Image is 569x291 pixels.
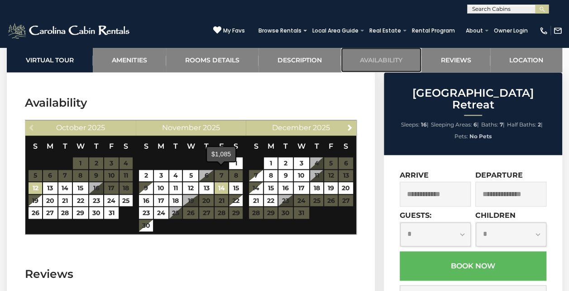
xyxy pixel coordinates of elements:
[294,182,309,194] a: 17
[264,182,277,194] a: 15
[104,195,118,207] a: 24
[7,47,93,72] a: Virtual Tour
[401,119,429,131] li: |
[223,27,245,35] span: My Favs
[461,24,488,37] a: About
[489,24,532,37] a: Owner Login
[139,182,153,194] a: 9
[73,182,88,194] a: 15
[94,142,99,150] span: Thursday
[162,123,201,132] span: November
[89,207,103,219] a: 30
[120,195,133,207] a: 25
[169,170,182,182] a: 4
[339,182,353,194] a: 20
[58,207,72,219] a: 28
[297,142,306,150] span: Wednesday
[344,122,355,133] a: Next
[139,220,153,231] a: 30
[173,142,178,150] span: Tuesday
[229,195,243,207] a: 22
[183,170,198,182] a: 5
[43,182,57,194] a: 13
[308,24,363,37] a: Local Area Guide
[25,266,357,282] h3: Reviews
[139,195,153,207] a: 16
[154,195,168,207] a: 17
[215,182,228,194] a: 14
[507,119,543,131] li: |
[272,123,311,132] span: December
[314,142,319,150] span: Thursday
[553,26,562,35] img: mail-regular-white.png
[431,119,479,131] li: |
[89,195,103,207] a: 23
[386,87,560,111] h2: [GEOGRAPHIC_DATA] Retreat
[473,121,477,128] strong: 6
[329,142,333,150] span: Friday
[104,207,118,219] a: 31
[475,171,523,179] label: Departure
[229,182,243,194] a: 15
[202,123,220,132] span: 2025
[109,142,114,150] span: Friday
[43,207,57,219] a: 27
[538,121,541,128] strong: 2
[539,26,548,35] img: phone-regular-white.png
[73,207,88,219] a: 29
[264,195,277,207] a: 22
[207,147,235,161] div: $1,085
[324,182,338,194] a: 19
[169,182,182,194] a: 11
[481,119,505,131] li: |
[278,157,293,169] a: 2
[490,47,562,72] a: Location
[341,47,421,72] a: Availability
[204,142,209,150] span: Thursday
[29,207,42,219] a: 26
[264,157,277,169] a: 1
[143,142,148,150] span: Sunday
[229,157,243,169] a: 1
[47,142,53,150] span: Monday
[344,142,348,150] span: Saturday
[124,142,128,150] span: Saturday
[169,195,182,207] a: 18
[154,182,168,194] a: 10
[254,24,306,37] a: Browse Rentals
[500,121,503,128] strong: 7
[475,211,516,220] label: Children
[58,182,72,194] a: 14
[481,121,498,128] span: Baths:
[56,123,86,132] span: October
[29,182,42,194] a: 12
[346,124,353,131] span: Next
[407,24,459,37] a: Rental Program
[93,47,166,72] a: Amenities
[365,24,406,37] a: Real Estate
[267,142,274,150] span: Monday
[454,133,468,140] span: Pets:
[254,142,258,150] span: Sunday
[234,142,238,150] span: Saturday
[154,207,168,219] a: 24
[63,142,67,150] span: Tuesday
[154,170,168,182] a: 3
[29,195,42,207] a: 19
[166,47,258,72] a: Rooms Details
[158,142,164,150] span: Monday
[139,170,153,182] a: 2
[186,142,195,150] span: Wednesday
[249,195,263,207] a: 21
[400,211,431,220] label: Guests:
[199,182,213,194] a: 13
[33,142,38,150] span: Sunday
[431,121,472,128] span: Sleeping Areas:
[294,157,309,169] a: 3
[400,171,429,179] label: Arrive
[88,123,105,132] span: 2025
[278,182,293,194] a: 16
[294,170,309,182] a: 10
[77,142,85,150] span: Wednesday
[421,121,427,128] strong: 16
